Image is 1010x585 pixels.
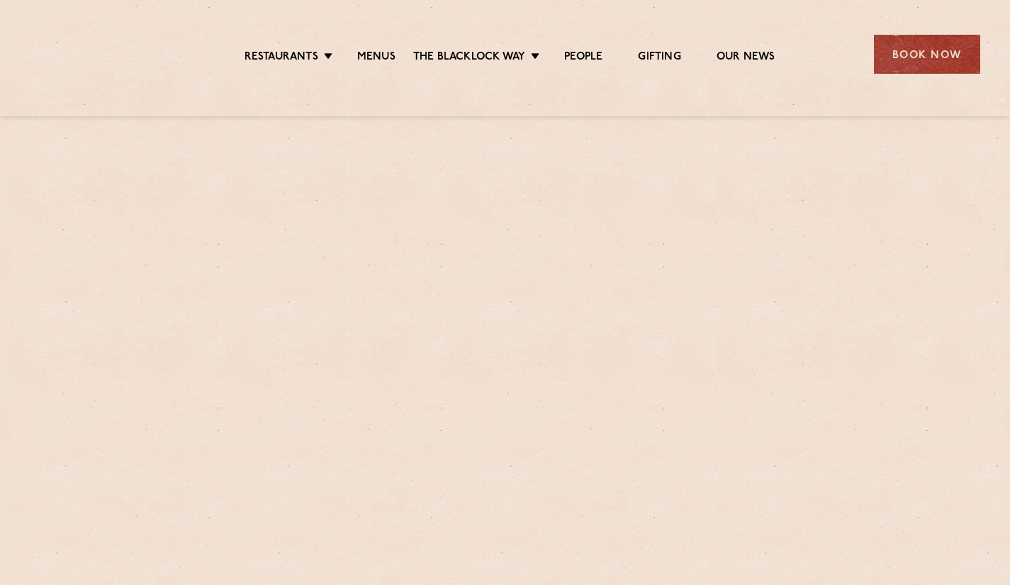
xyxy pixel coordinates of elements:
a: Menus [357,50,395,66]
div: Book Now [874,35,980,74]
a: People [564,50,602,66]
a: Our News [717,50,775,66]
a: The Blacklock Way [413,50,525,66]
a: Gifting [638,50,680,66]
img: svg%3E [30,13,153,95]
a: Restaurants [245,50,318,66]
